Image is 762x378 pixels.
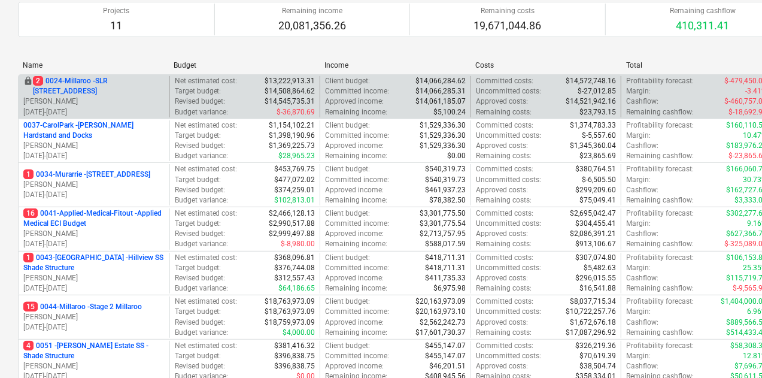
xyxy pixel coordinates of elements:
[476,131,541,141] p: Uncommitted costs :
[325,164,370,174] p: Client budget :
[175,107,229,117] p: Budget variance :
[476,76,533,86] p: Committed costs :
[265,86,315,96] p: $14,508,864.62
[626,195,694,205] p: Remaining cashflow :
[566,96,616,107] p: $14,521,942.16
[23,341,165,361] p: 0051 - [PERSON_NAME] Estate SS - Shade Structure
[23,283,165,294] p: [DATE] - [DATE]
[579,107,616,117] p: $23,793.15
[269,219,315,229] p: $2,990,517.88
[103,19,129,33] p: 11
[626,120,694,131] p: Profitability forecast :
[626,229,658,239] p: Cashflow :
[670,19,736,33] p: 410,311.41
[23,253,165,294] div: 10043-[GEOGRAPHIC_DATA] -Hillview SS Shade Structure[PERSON_NAME][DATE]-[DATE]
[626,307,651,317] p: Margin :
[175,239,229,249] p: Budget variance :
[23,141,165,151] p: [PERSON_NAME]
[23,361,165,371] p: [PERSON_NAME]
[575,341,616,351] p: $326,219.36
[278,19,346,33] p: 20,081,356.26
[175,76,238,86] p: Net estimated cost :
[578,86,616,96] p: $-27,012.85
[325,361,384,371] p: Approved income :
[265,307,315,317] p: $18,763,973.09
[175,361,226,371] p: Revised budget :
[23,170,150,180] p: 0034-Murarrie - [STREET_ADDRESS]
[325,297,370,307] p: Client budget :
[269,141,315,151] p: $1,369,225.73
[325,76,370,86] p: Client budget :
[626,86,651,96] p: Margin :
[626,328,694,338] p: Remaining cashflow :
[274,195,315,205] p: $102,813.01
[175,131,221,141] p: Target budget :
[575,239,616,249] p: $913,106.67
[476,229,528,239] p: Approved costs :
[425,164,466,174] p: $540,319.73
[476,263,541,273] p: Uncommitted costs :
[274,263,315,273] p: $376,744.08
[473,6,541,16] p: Remaining costs
[23,312,165,322] p: [PERSON_NAME]
[175,253,238,263] p: Net estimated cost :
[626,107,694,117] p: Remaining cashflow :
[476,195,532,205] p: Remaining costs :
[425,185,466,195] p: $461,937.23
[420,131,466,141] p: $1,529,336.30
[415,307,466,317] p: $20,163,973.10
[626,273,658,283] p: Cashflow :
[175,86,221,96] p: Target budget :
[579,151,616,161] p: $23,865.69
[23,120,165,141] p: 0037-CarolPark - [PERSON_NAME] Hardstand and Docks
[278,151,315,161] p: $28,965.23
[582,175,616,185] p: $-6,505.50
[23,302,142,312] p: 0044-Millaroo - Stage 2 Millaroo
[420,208,466,219] p: $3,301,775.50
[433,283,466,294] p: $6,975.98
[425,341,466,351] p: $455,147.07
[476,307,541,317] p: Uncommitted costs :
[23,180,165,190] p: [PERSON_NAME]
[274,361,315,371] p: $396,838.75
[23,76,165,117] div: 20024-Millaroo -SLR [STREET_ADDRESS][PERSON_NAME][DATE]-[DATE]
[415,86,466,96] p: $14,066,285.31
[23,239,165,249] p: [DATE] - [DATE]
[324,61,466,69] div: Income
[269,131,315,141] p: $1,398,190.96
[325,229,384,239] p: Approved income :
[570,208,616,219] p: $2,695,042.47
[582,131,616,141] p: $-5,557.60
[670,6,736,16] p: Remaining cashflow
[281,239,315,249] p: $-8,980.00
[570,229,616,239] p: $2,086,391.21
[476,283,532,294] p: Remaining costs :
[265,317,315,328] p: $18,759,973.09
[425,273,466,283] p: $411,735.33
[420,141,466,151] p: $1,529,336.30
[325,120,370,131] p: Client budget :
[325,341,370,351] p: Client budget :
[174,61,315,69] div: Budget
[325,317,384,328] p: Approved income :
[626,208,694,219] p: Profitability forecast :
[325,273,384,283] p: Approved income :
[23,253,165,273] p: 0043-[GEOGRAPHIC_DATA] - Hillview SS Shade Structure
[626,351,651,361] p: Margin :
[626,164,694,174] p: Profitability forecast :
[626,283,694,294] p: Remaining cashflow :
[274,175,315,185] p: $477,072.02
[575,253,616,263] p: $307,074.80
[325,107,387,117] p: Remaining income :
[420,219,466,229] p: $3,301,775.54
[283,328,315,338] p: $4,000.00
[575,273,616,283] p: $296,015.55
[575,219,616,229] p: $304,455.41
[175,219,221,229] p: Target budget :
[23,253,34,262] span: 1
[175,195,229,205] p: Budget variance :
[325,307,389,317] p: Committed income :
[476,107,532,117] p: Remaining costs :
[476,297,533,307] p: Committed costs :
[325,96,384,107] p: Approved income :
